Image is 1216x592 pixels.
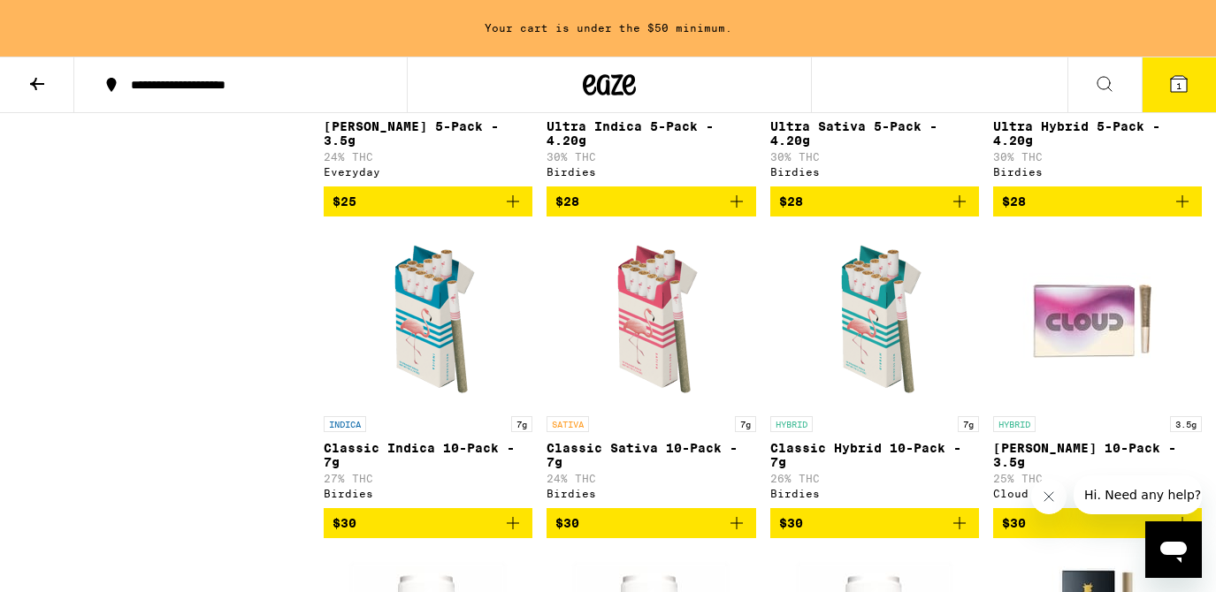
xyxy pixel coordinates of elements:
div: Birdies [324,488,532,499]
p: Ultra Sativa 5-Pack - 4.20g [770,119,979,148]
div: Birdies [993,166,1202,178]
img: Cloud - Runtz 10-Pack - 3.5g [1009,231,1186,407]
p: 3.5g [1170,416,1202,432]
p: SATIVA [547,416,589,432]
p: Classic Hybrid 10-Pack - 7g [770,441,979,469]
button: Add to bag [770,186,979,216]
p: 30% THC [547,151,755,163]
p: HYBRID [770,416,813,432]
p: Ultra Hybrid 5-Pack - 4.20g [993,119,1202,148]
a: Open page for Runtz 10-Pack - 3.5g from Cloud [993,231,1202,508]
p: 24% THC [324,151,532,163]
iframe: Message from company [1074,475,1202,514]
p: 24% THC [547,473,755,484]
button: Add to bag [993,508,1202,538]
div: Cloud [993,488,1202,499]
p: Classic Sativa 10-Pack - 7g [547,441,755,469]
iframe: Close message [1031,479,1067,514]
img: Birdies - Classic Sativa 10-Pack - 7g [562,231,739,407]
span: $28 [779,194,803,209]
div: Birdies [547,166,755,178]
span: $30 [333,516,356,530]
p: 30% THC [993,151,1202,163]
span: $30 [1002,516,1026,530]
iframe: Button to launch messaging window [1145,521,1202,578]
button: Add to bag [770,508,979,538]
p: [PERSON_NAME] 10-Pack - 3.5g [993,441,1202,469]
p: [PERSON_NAME] 5-Pack - 3.5g [324,119,532,148]
span: 1 [1176,80,1182,91]
button: Add to bag [993,186,1202,216]
button: Add to bag [324,186,532,216]
button: Add to bag [547,186,755,216]
div: Birdies [770,488,979,499]
p: 25% THC [993,473,1202,484]
span: $25 [333,194,356,209]
a: Open page for Classic Hybrid 10-Pack - 7g from Birdies [770,231,979,508]
div: Birdies [547,488,755,499]
p: 26% THC [770,473,979,484]
button: Add to bag [324,508,532,538]
p: HYBRID [993,416,1036,432]
a: Open page for Classic Sativa 10-Pack - 7g from Birdies [547,231,755,508]
p: 27% THC [324,473,532,484]
a: Open page for Classic Indica 10-Pack - 7g from Birdies [324,231,532,508]
p: Ultra Indica 5-Pack - 4.20g [547,119,755,148]
span: $28 [555,194,579,209]
p: 7g [511,416,532,432]
button: Add to bag [547,508,755,538]
p: 7g [735,416,756,432]
img: Birdies - Classic Hybrid 10-Pack - 7g [786,231,963,407]
span: $30 [555,516,579,530]
div: Birdies [770,166,979,178]
span: $28 [1002,194,1026,209]
div: Everyday [324,166,532,178]
p: Classic Indica 10-Pack - 7g [324,441,532,469]
p: 30% THC [770,151,979,163]
button: 1 [1142,57,1216,112]
img: Birdies - Classic Indica 10-Pack - 7g [340,231,516,407]
p: INDICA [324,416,366,432]
p: 7g [958,416,979,432]
span: $30 [779,516,803,530]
